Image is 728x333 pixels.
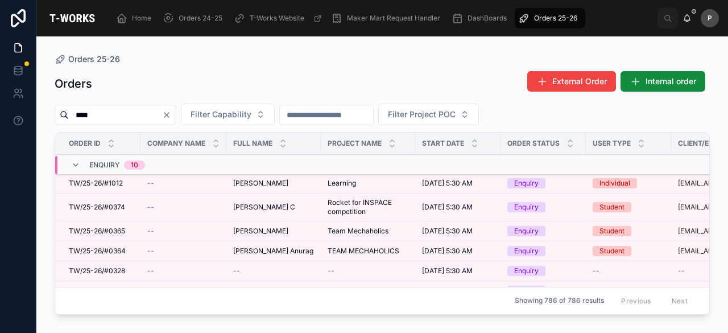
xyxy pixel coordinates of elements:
div: Individual [599,178,630,188]
span: TW/25-26/#0374 [69,203,125,212]
span: Maker Mart Request Handler [347,14,440,23]
a: TW/25-26/#0328 [69,266,134,276]
a: Enquiry [507,286,579,296]
span: -- [678,266,685,276]
div: Student [599,226,624,236]
span: Full Name [233,139,272,148]
a: Enquiry [507,246,579,256]
a: Student [593,226,664,236]
a: Enquiry [507,266,579,276]
a: -- [147,179,220,188]
span: [DATE] 5:30 AM [422,286,473,295]
a: Enquiry [507,178,579,188]
span: -- [678,286,685,295]
span: TW/25-26/#1012 [69,179,123,188]
span: -- [147,286,154,295]
a: Rocket for INSPACE competition [328,198,408,216]
span: TW/25-26/#0327 [69,286,125,295]
span: TEAM MECHAHOLICS [328,246,399,256]
a: TW/25-26/#0365 [69,227,134,236]
span: Orders 24-25 [179,14,222,23]
a: Learning [328,179,408,188]
span: Learning [328,179,356,188]
span: Order ID [69,139,101,148]
a: [DATE] 5:30 AM [422,179,494,188]
a: [PERSON_NAME] Anurag [233,246,314,256]
span: [PERSON_NAME] [233,179,288,188]
span: -- [233,266,240,276]
a: -- [147,203,220,212]
a: [DATE] 5:30 AM [422,227,494,236]
div: Enquiry [514,286,539,296]
a: Orders 25-26 [55,54,120,65]
a: T-Works Website [230,8,328,28]
a: -- [328,286,408,295]
span: Filter Capability [191,109,251,120]
a: [DATE] 5:30 AM [422,286,494,295]
span: [DATE] 5:30 AM [422,246,473,256]
span: -- [147,266,154,276]
a: Maker Mart Request Handler [328,8,448,28]
span: External Order [552,76,607,87]
a: -- [147,286,220,295]
div: Enquiry [514,266,539,276]
a: Home [113,8,159,28]
a: TW/25-26/#1012 [69,179,134,188]
a: [PERSON_NAME] [233,179,314,188]
a: [DATE] 5:30 AM [422,266,494,276]
span: -- [328,286,334,295]
a: -- [328,266,408,276]
div: 10 [131,161,138,170]
span: TW/25-26/#0365 [69,227,125,236]
span: [DATE] 5:30 AM [422,266,473,276]
button: Clear [162,110,176,120]
span: [PERSON_NAME] [233,227,288,236]
span: Internal order [646,76,696,87]
a: DashBoards [448,8,515,28]
span: Start Date [422,139,464,148]
div: Enquiry [514,226,539,236]
a: Orders 24-25 [159,8,230,28]
span: -- [147,203,154,212]
span: Project Name [328,139,382,148]
div: Student [599,202,624,212]
a: -- [147,266,220,276]
a: TW/25-26/#0364 [69,246,134,256]
div: Enquiry [514,178,539,188]
a: [DATE] 5:30 AM [422,246,494,256]
button: Select Button [181,104,275,125]
a: -- [593,266,664,276]
a: Enquiry [507,202,579,212]
a: Orders 25-26 [515,8,585,28]
div: Student [599,246,624,256]
span: Home [132,14,151,23]
button: Internal order [621,71,705,92]
a: TEAM MECHAHOLICS [328,246,408,256]
span: -- [593,286,599,295]
span: Team Mechaholics [328,227,388,236]
a: [DATE] 5:30 AM [422,203,494,212]
a: Student [593,246,664,256]
a: TW/25-26/#0374 [69,203,134,212]
span: -- [593,266,599,276]
a: -- [233,266,314,276]
span: [DATE] 5:30 AM [422,179,473,188]
a: -- [147,246,220,256]
a: Enquiry [507,226,579,236]
span: TW/25-26/#0364 [69,246,126,256]
a: -- [147,227,220,236]
span: Orders 25-26 [534,14,577,23]
a: [PERSON_NAME] [233,227,314,236]
h1: Orders [55,76,92,92]
span: Enquiry [89,161,119,170]
a: [PERSON_NAME] C [233,203,314,212]
button: Select Button [378,104,479,125]
a: -- [233,286,314,295]
a: TW/25-26/#0327 [69,286,134,295]
a: Individual [593,178,664,188]
span: Company Name [147,139,205,148]
span: Showing 786 of 786 results [515,297,604,306]
span: DashBoards [468,14,507,23]
span: [PERSON_NAME] C [233,203,295,212]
